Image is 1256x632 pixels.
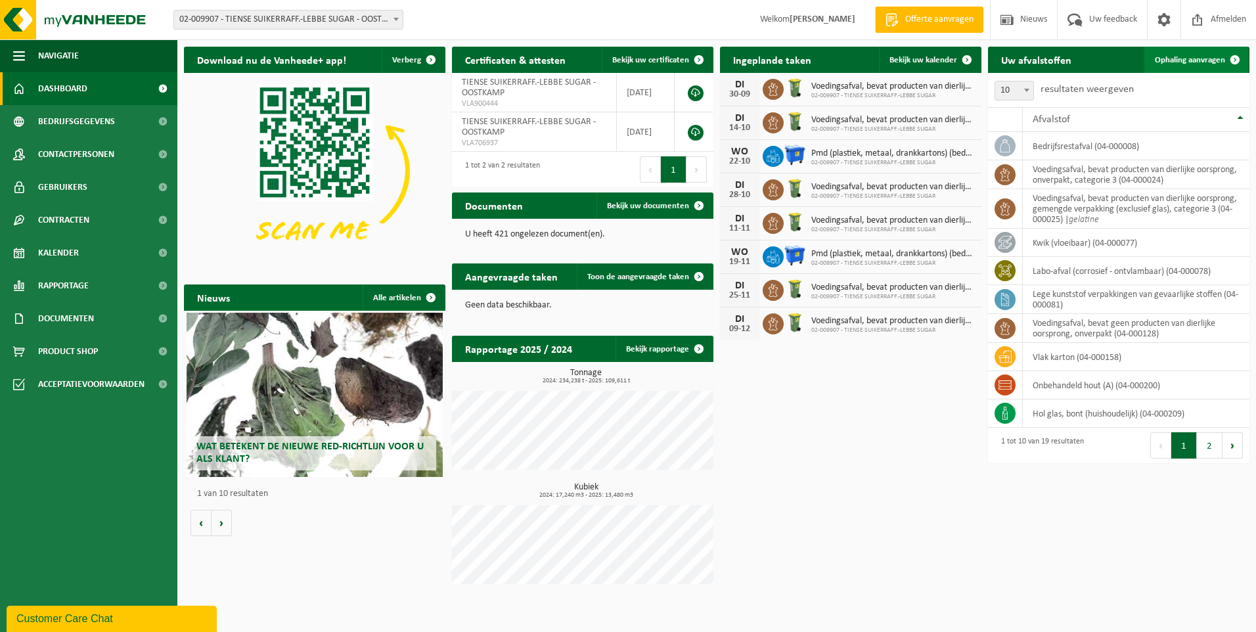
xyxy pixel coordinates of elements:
h2: Download nu de Vanheede+ app! [184,47,359,72]
h3: Kubiek [459,483,713,499]
button: 1 [661,156,686,183]
span: 2024: 17,240 m3 - 2025: 13,480 m3 [459,492,713,499]
div: 1 tot 10 van 19 resultaten [995,431,1084,460]
img: WB-0140-HPE-GN-50 [784,110,806,133]
a: Offerte aanvragen [875,7,983,33]
td: lege kunststof verpakkingen van gevaarlijke stoffen (04-000081) [1023,285,1249,314]
span: 02-009907 - TIENSE SUIKERRAFF.-LEBBE SUGAR [811,260,975,267]
div: 14-10 [727,124,753,133]
button: Volgende [212,510,232,536]
span: Voedingsafval, bevat producten van dierlijke oorsprong, onverpakt, categorie 3 [811,316,975,327]
img: WB-1100-HPE-BE-01 [784,144,806,166]
div: 28-10 [727,191,753,200]
a: Bekijk uw certificaten [602,47,712,73]
div: WO [727,247,753,258]
img: WB-0140-HPE-GN-50 [784,177,806,200]
span: Voedingsafval, bevat producten van dierlijke oorsprong, onverpakt, categorie 3 [811,115,975,125]
span: Gebruikers [38,171,87,204]
p: U heeft 421 ongelezen document(en). [465,230,700,239]
div: 11-11 [727,224,753,233]
div: DI [727,314,753,325]
span: VLA900444 [462,99,606,109]
img: Download de VHEPlus App [184,73,445,269]
span: Bekijk uw certificaten [612,56,689,64]
span: Pmd (plastiek, metaal, drankkartons) (bedrijven) [811,249,975,260]
span: Voedingsafval, bevat producten van dierlijke oorsprong, onverpakt, categorie 3 [811,215,975,226]
span: Rapportage [38,269,89,302]
span: 02-009907 - TIENSE SUIKERRAFF.-LEBBE SUGAR [811,293,975,301]
span: Bekijk uw kalender [889,56,957,64]
span: Product Shop [38,335,98,368]
td: voedingsafval, bevat producten van dierlijke oorsprong, gemengde verpakking (exclusief glas), cat... [1023,189,1249,229]
td: [DATE] [617,112,675,152]
label: resultaten weergeven [1041,84,1134,95]
button: 2 [1197,432,1222,459]
td: vlak karton (04-000158) [1023,343,1249,371]
div: 25-11 [727,291,753,300]
img: WB-1100-HPE-BE-01 [784,244,806,267]
span: Acceptatievoorwaarden [38,368,145,401]
span: Voedingsafval, bevat producten van dierlijke oorsprong, onverpakt, categorie 3 [811,81,975,92]
div: WO [727,147,753,157]
td: [DATE] [617,73,675,112]
span: 02-009907 - TIENSE SUIKERRAFF.-LEBBE SUGAR [811,159,975,167]
span: Toon de aangevraagde taken [587,273,689,281]
td: hol glas, bont (huishoudelijk) (04-000209) [1023,399,1249,428]
div: 22-10 [727,157,753,166]
span: 02-009907 - TIENSE SUIKERRAFF.-LEBBE SUGAR - OOSTKAMP [174,11,403,29]
td: bedrijfsrestafval (04-000008) [1023,132,1249,160]
td: onbehandeld hout (A) (04-000200) [1023,371,1249,399]
iframe: chat widget [7,603,219,632]
div: DI [727,79,753,90]
span: Contactpersonen [38,138,114,171]
span: Voedingsafval, bevat producten van dierlijke oorsprong, onverpakt, categorie 3 [811,182,975,192]
td: labo-afval (corrosief - ontvlambaar) (04-000078) [1023,257,1249,285]
td: voedingsafval, bevat producten van dierlijke oorsprong, onverpakt, categorie 3 (04-000024) [1023,160,1249,189]
img: WB-0140-HPE-GN-50 [784,211,806,233]
span: Afvalstof [1033,114,1070,125]
td: kwik (vloeibaar) (04-000077) [1023,229,1249,257]
span: TIENSE SUIKERRAFF.-LEBBE SUGAR - OOSTKAMP [462,78,596,98]
span: 10 [995,81,1034,101]
span: 10 [995,81,1033,100]
h2: Documenten [452,192,536,218]
span: Voedingsafval, bevat producten van dierlijke oorsprong, onverpakt, categorie 3 [811,282,975,293]
span: Kalender [38,237,79,269]
img: WB-0140-HPE-GN-50 [784,311,806,334]
a: Bekijk uw kalender [879,47,980,73]
h2: Aangevraagde taken [452,263,571,289]
span: 2024: 234,238 t - 2025: 109,611 t [459,378,713,384]
h2: Certificaten & attesten [452,47,579,72]
button: Vorige [191,510,212,536]
a: Ophaling aanvragen [1144,47,1248,73]
img: WB-0140-HPE-GN-50 [784,278,806,300]
span: Wat betekent de nieuwe RED-richtlijn voor u als klant? [196,441,424,464]
h3: Tonnage [459,369,713,384]
img: WB-0140-HPE-GN-50 [784,77,806,99]
h2: Uw afvalstoffen [988,47,1085,72]
span: Offerte aanvragen [902,13,977,26]
h2: Rapportage 2025 / 2024 [452,336,585,361]
span: Documenten [38,302,94,335]
span: Navigatie [38,39,79,72]
a: Bekijk rapportage [616,336,712,362]
span: Bekijk uw documenten [607,202,689,210]
span: Contracten [38,204,89,237]
a: Bekijk uw documenten [596,192,712,219]
span: 02-009907 - TIENSE SUIKERRAFF.-LEBBE SUGAR [811,92,975,100]
span: Verberg [392,56,421,64]
h2: Ingeplande taken [720,47,824,72]
span: 02-009907 - TIENSE SUIKERRAFF.-LEBBE SUGAR [811,226,975,234]
span: TIENSE SUIKERRAFF.-LEBBE SUGAR - OOSTKAMP [462,117,596,137]
div: DI [727,281,753,291]
p: Geen data beschikbaar. [465,301,700,310]
span: VLA706937 [462,138,606,148]
span: Pmd (plastiek, metaal, drankkartons) (bedrijven) [811,148,975,159]
div: 09-12 [727,325,753,334]
span: 02-009907 - TIENSE SUIKERRAFF.-LEBBE SUGAR - OOSTKAMP [173,10,403,30]
div: DI [727,214,753,224]
button: Previous [640,156,661,183]
td: voedingsafval, bevat geen producten van dierlijke oorsprong, onverpakt (04-000128) [1023,314,1249,343]
span: Dashboard [38,72,87,105]
button: Next [1222,432,1243,459]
